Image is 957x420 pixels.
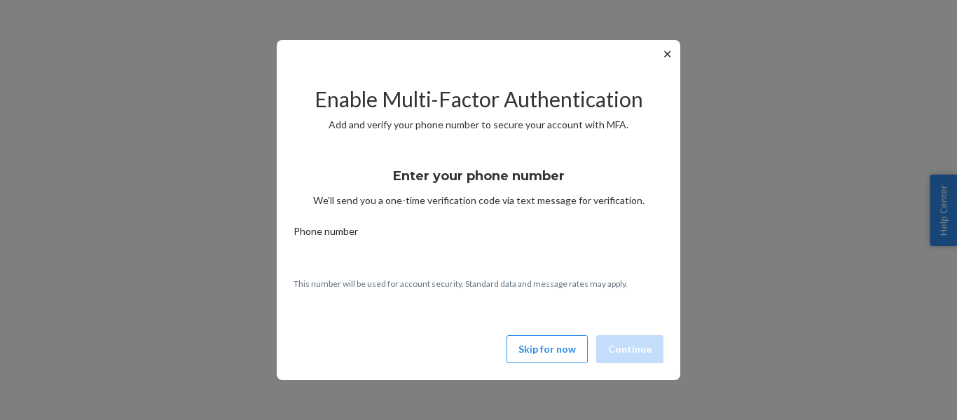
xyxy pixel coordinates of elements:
div: We’ll send you a one-time verification code via text message for verification. [294,156,663,208]
h2: Enable Multi-Factor Authentication [294,88,663,111]
h3: Enter your phone number [393,167,565,185]
button: Skip for now [507,335,588,363]
button: ✕ [660,46,675,62]
p: Add and verify your phone number to secure your account with MFA. [294,118,663,132]
span: Phone number [294,224,358,244]
p: This number will be used for account security. Standard data and message rates may apply. [294,278,663,290]
button: Continue [596,335,663,363]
